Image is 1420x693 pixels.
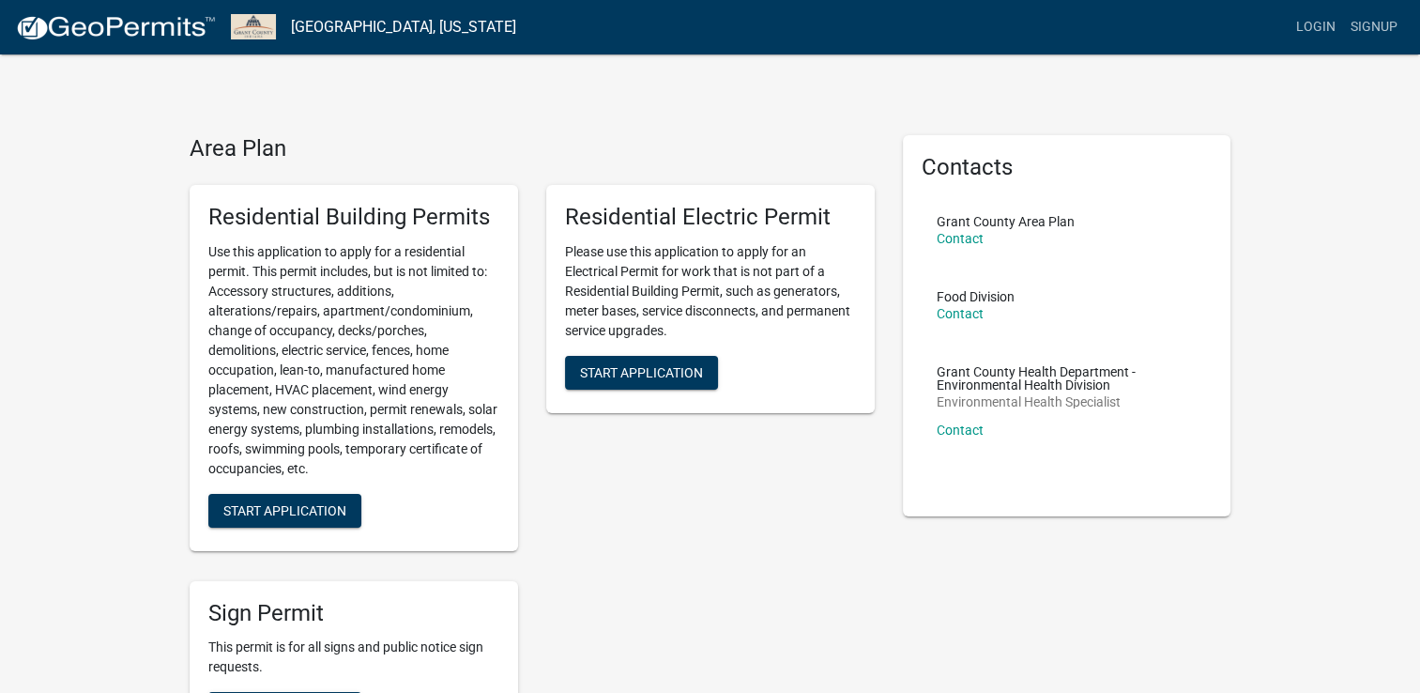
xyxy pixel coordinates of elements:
p: Please use this application to apply for an Electrical Permit for work that is not part of a Resi... [565,242,856,341]
h4: Area Plan [190,135,875,162]
p: Environmental Health Specialist [937,395,1198,408]
span: Start Application [223,502,346,517]
p: Food Division [937,290,1015,303]
a: Login [1289,9,1343,45]
h5: Contacts [922,154,1213,181]
a: Contact [937,306,984,321]
p: Use this application to apply for a residential permit. This permit includes, but is not limited ... [208,242,499,479]
button: Start Application [208,494,361,528]
p: Grant County Health Department - Environmental Health Division [937,365,1198,392]
a: [GEOGRAPHIC_DATA], [US_STATE] [291,11,516,43]
p: Grant County Area Plan [937,215,1075,228]
p: This permit is for all signs and public notice sign requests. [208,638,499,677]
h5: Residential Electric Permit [565,204,856,231]
h5: Sign Permit [208,600,499,627]
span: Start Application [580,364,703,379]
a: Contact [937,423,984,438]
a: Contact [937,231,984,246]
h5: Residential Building Permits [208,204,499,231]
img: Grant County, Indiana [231,14,276,39]
a: Signup [1343,9,1405,45]
button: Start Application [565,356,718,390]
